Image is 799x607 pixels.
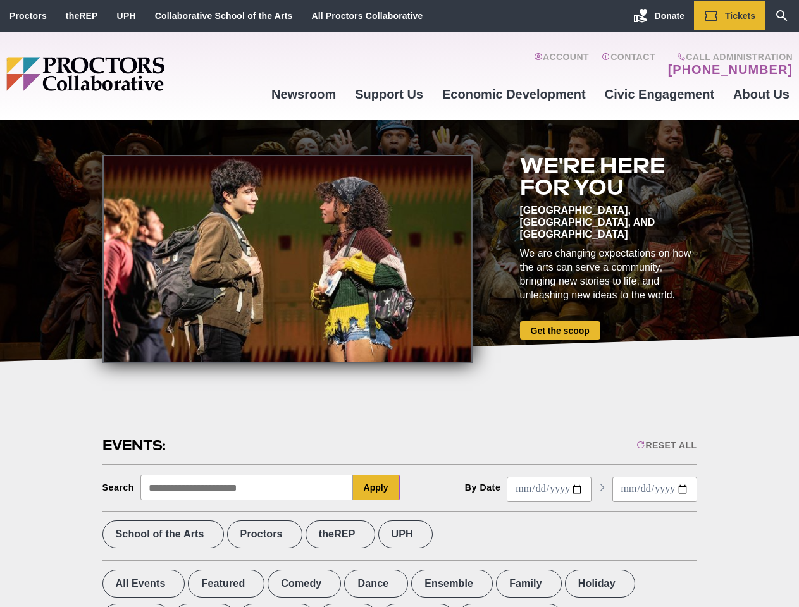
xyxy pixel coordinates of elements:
label: All Events [102,570,185,598]
div: By Date [465,482,501,493]
label: Ensemble [411,570,493,598]
a: theREP [66,11,98,21]
a: Newsroom [262,77,345,111]
div: Search [102,482,135,493]
a: Support Us [345,77,433,111]
div: We are changing expectations on how the arts can serve a community, bringing new stories to life,... [520,247,697,302]
a: Collaborative School of the Arts [155,11,293,21]
label: theREP [306,520,375,548]
img: Proctors logo [6,57,262,91]
span: Call Administration [664,52,793,62]
label: UPH [378,520,433,548]
label: Comedy [268,570,341,598]
a: Donate [624,1,694,30]
span: Donate [655,11,684,21]
label: Featured [188,570,264,598]
a: About Us [724,77,799,111]
a: [PHONE_NUMBER] [668,62,793,77]
a: Contact [602,52,655,77]
a: UPH [117,11,136,21]
a: Search [765,1,799,30]
label: School of the Arts [102,520,224,548]
label: Dance [344,570,408,598]
h2: We're here for you [520,155,697,198]
a: Civic Engagement [595,77,724,111]
label: Family [496,570,562,598]
label: Holiday [565,570,635,598]
div: Reset All [636,440,697,450]
a: All Proctors Collaborative [311,11,423,21]
a: Economic Development [433,77,595,111]
div: [GEOGRAPHIC_DATA], [GEOGRAPHIC_DATA], and [GEOGRAPHIC_DATA] [520,204,697,240]
a: Tickets [694,1,765,30]
label: Proctors [227,520,302,548]
a: Account [534,52,589,77]
button: Apply [353,475,400,500]
span: Tickets [725,11,755,21]
a: Proctors [9,11,47,21]
h2: Events: [102,436,168,455]
a: Get the scoop [520,321,600,340]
